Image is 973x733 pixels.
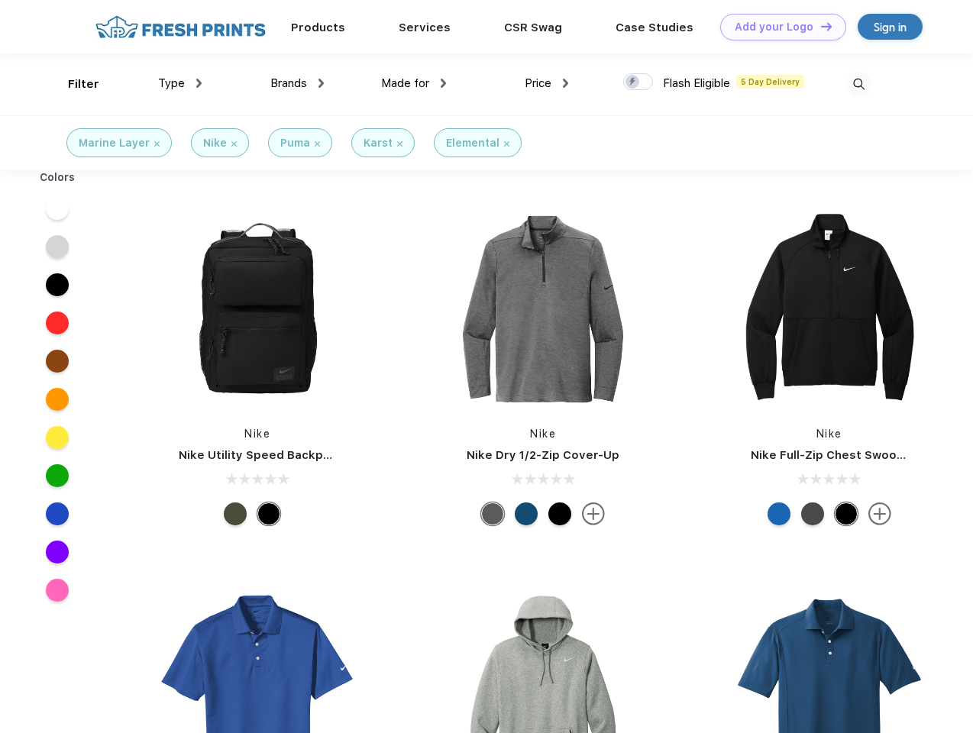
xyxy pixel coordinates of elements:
div: Black [835,502,858,525]
a: Nike [530,428,556,440]
img: filter_cancel.svg [231,141,237,147]
img: func=resize&h=266 [156,208,359,411]
span: Type [158,76,185,90]
div: Colors [28,170,87,186]
span: Made for [381,76,429,90]
a: Sign in [858,14,923,40]
div: Elemental [446,135,499,151]
span: Brands [270,76,307,90]
span: Flash Eligible [663,76,730,90]
a: Nike [244,428,270,440]
a: Nike Utility Speed Backpack [179,448,344,462]
img: more.svg [582,502,605,525]
img: filter_cancel.svg [154,141,160,147]
a: CSR Swag [504,21,562,34]
img: fo%20logo%202.webp [91,14,270,40]
img: filter_cancel.svg [397,141,402,147]
a: Nike Full-Zip Chest Swoosh Jacket [751,448,954,462]
div: Black [548,502,571,525]
img: dropdown.png [441,79,446,88]
div: Black Heather [481,502,504,525]
img: filter_cancel.svg [315,141,320,147]
img: more.svg [868,502,891,525]
div: Gym Blue [515,502,538,525]
span: Price [525,76,551,90]
a: Services [399,21,451,34]
img: dropdown.png [563,79,568,88]
div: Filter [68,76,99,93]
img: func=resize&h=266 [728,208,931,411]
div: Black [257,502,280,525]
div: Karst [364,135,393,151]
img: filter_cancel.svg [504,141,509,147]
img: desktop_search.svg [846,72,871,97]
a: Products [291,21,345,34]
img: dropdown.png [318,79,324,88]
div: Add your Logo [735,21,813,34]
img: DT [821,22,832,31]
div: Puma [280,135,310,151]
div: Marine Layer [79,135,150,151]
img: func=resize&h=266 [441,208,645,411]
span: 5 Day Delivery [736,75,804,89]
div: Nike [203,135,227,151]
div: Sign in [874,18,907,36]
a: Nike [816,428,842,440]
div: Anthracite [801,502,824,525]
img: dropdown.png [196,79,202,88]
a: Nike Dry 1/2-Zip Cover-Up [467,448,619,462]
div: Cargo Khaki [224,502,247,525]
div: Royal [768,502,790,525]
